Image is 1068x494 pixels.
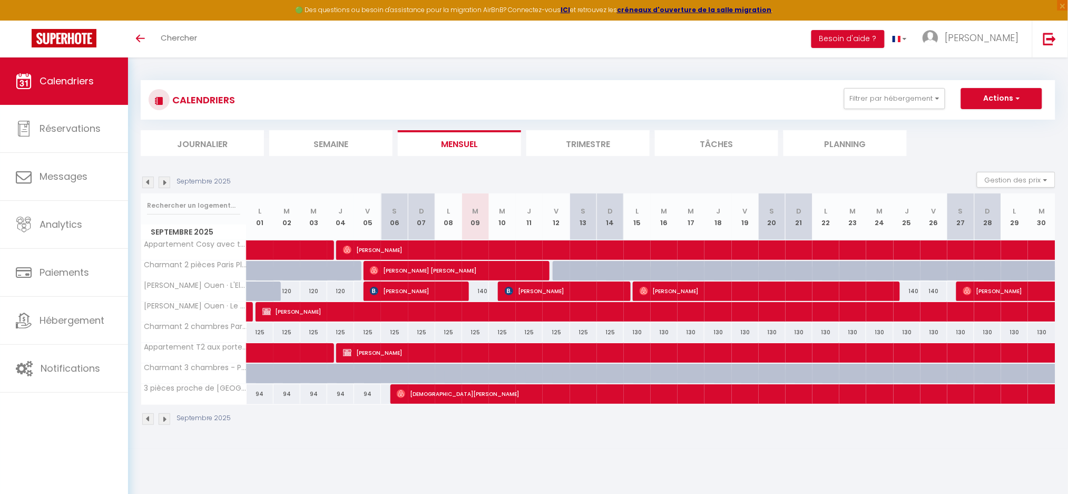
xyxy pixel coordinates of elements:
span: [PERSON_NAME] [505,281,621,301]
div: 94 [273,384,300,404]
div: 140 [894,282,920,301]
th: 26 [920,193,947,240]
img: logout [1043,32,1056,45]
abbr: D [419,206,424,216]
abbr: V [932,206,936,216]
div: 140 [920,282,947,301]
div: 130 [894,323,920,342]
div: 130 [1028,323,1055,342]
span: Charmant 2 pièces Paris Pleyel- [GEOGRAPHIC_DATA] [143,261,248,269]
span: Calendriers [40,74,94,88]
th: 07 [408,193,435,240]
div: 120 [327,282,354,301]
a: Chercher [153,21,205,57]
abbr: D [608,206,613,216]
abbr: D [985,206,991,216]
div: 130 [839,323,866,342]
div: 125 [516,323,543,342]
span: [PERSON_NAME] [PERSON_NAME] [370,260,540,280]
th: 24 [866,193,893,240]
img: Super Booking [32,29,96,47]
a: créneaux d'ouverture de la salle migration [617,5,772,14]
div: 130 [866,323,893,342]
th: 01 [247,193,273,240]
div: 130 [786,323,812,342]
span: Notifications [41,362,100,375]
th: 27 [947,193,974,240]
th: 10 [489,193,516,240]
span: [PERSON_NAME] Ouen · Le Wooden Oasis - spacieux T2 aux portes de [GEOGRAPHIC_DATA] [143,302,248,310]
span: [PERSON_NAME] [640,281,890,301]
div: 125 [381,323,408,342]
li: Semaine [269,130,393,156]
abbr: J [716,206,720,216]
th: 09 [462,193,489,240]
th: 14 [597,193,624,240]
abbr: M [472,206,478,216]
a: ... [PERSON_NAME] [915,21,1032,57]
span: Appartement Cosy avec terrasse aux portes de [GEOGRAPHIC_DATA] [143,240,248,248]
th: 29 [1001,193,1028,240]
div: 125 [273,323,300,342]
span: [PERSON_NAME] Ouen · L'Elégante Oasis - grand T2 aux portes de [GEOGRAPHIC_DATA] [143,282,248,289]
li: Journalier [141,130,264,156]
div: 130 [759,323,786,342]
li: Planning [783,130,907,156]
abbr: M [850,206,856,216]
th: 06 [381,193,408,240]
th: 02 [273,193,300,240]
div: 125 [435,323,462,342]
abbr: M [1038,206,1045,216]
div: 130 [812,323,839,342]
span: Appartement T2 aux portes de [GEOGRAPHIC_DATA] privatif [143,343,248,351]
div: 120 [300,282,327,301]
h3: CALENDRIERS [170,88,235,112]
abbr: L [825,206,828,216]
div: 125 [462,323,489,342]
div: 125 [543,323,570,342]
abbr: L [635,206,639,216]
abbr: S [392,206,397,216]
span: Charmant 2 chambres Paris [GEOGRAPHIC_DATA] avec Parking privatif (Boho Zen) [143,323,248,331]
th: 05 [354,193,381,240]
abbr: S [581,206,586,216]
th: 20 [759,193,786,240]
abbr: J [905,206,909,216]
li: Tâches [655,130,778,156]
div: 130 [624,323,651,342]
abbr: D [797,206,802,216]
div: 94 [247,384,273,404]
abbr: M [283,206,290,216]
th: 22 [812,193,839,240]
abbr: L [1013,206,1016,216]
button: Gestion des prix [977,172,1055,188]
div: 125 [570,323,597,342]
div: 130 [1001,323,1028,342]
abbr: J [527,206,532,216]
th: 30 [1028,193,1055,240]
div: 130 [920,323,947,342]
button: Ouvrir le widget de chat LiveChat [8,4,40,36]
div: 125 [327,323,354,342]
div: 125 [489,323,516,342]
abbr: M [661,206,668,216]
div: 94 [300,384,327,404]
div: 130 [651,323,678,342]
abbr: M [310,206,317,216]
a: ICI [561,5,570,14]
th: 15 [624,193,651,240]
button: Actions [961,88,1042,109]
th: 19 [732,193,759,240]
div: 125 [408,323,435,342]
th: 28 [974,193,1001,240]
abbr: S [770,206,775,216]
abbr: S [958,206,963,216]
span: Chercher [161,32,197,43]
div: 120 [273,282,300,301]
abbr: J [339,206,343,216]
th: 21 [786,193,812,240]
th: 04 [327,193,354,240]
abbr: L [258,206,261,216]
div: 130 [678,323,704,342]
